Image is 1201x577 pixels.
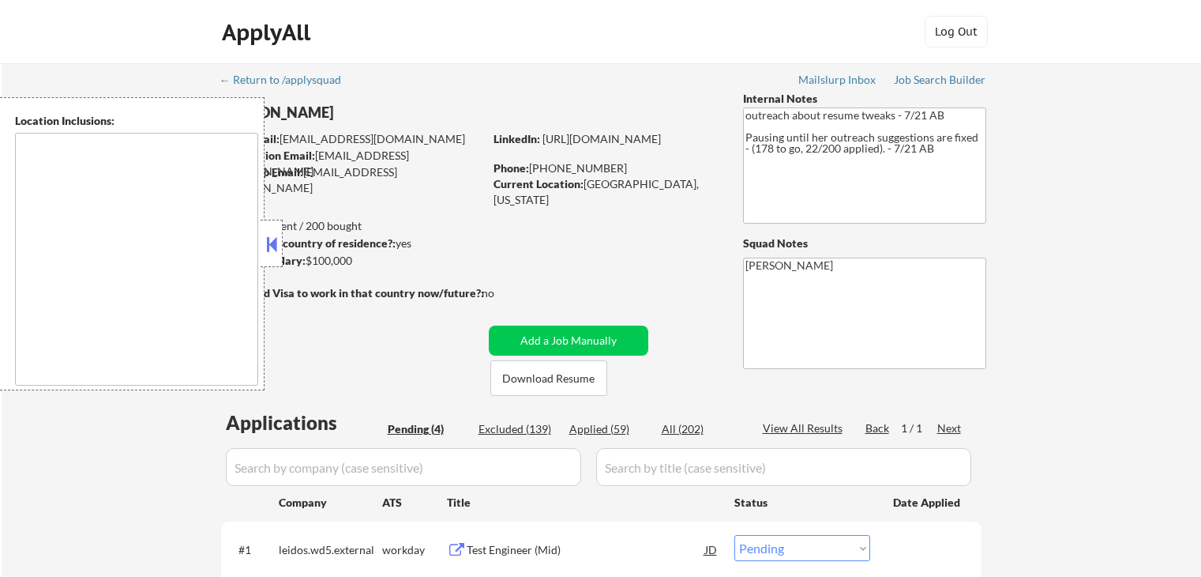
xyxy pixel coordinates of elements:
div: Location Inclusions: [15,113,258,129]
div: $100,000 [220,253,483,269]
strong: Will need Visa to work in that country now/future?: [221,286,484,300]
div: Pending (4) [388,421,467,437]
button: Add a Job Manually [489,326,648,356]
div: [EMAIL_ADDRESS][DOMAIN_NAME] [222,131,483,147]
div: Back [865,420,891,436]
div: 59 sent / 200 bought [220,218,483,234]
div: yes [220,236,479,251]
div: [EMAIL_ADDRESS][DOMAIN_NAME] [221,164,483,195]
div: Applied (59) [569,421,648,437]
div: [PHONE_NUMBER] [494,160,717,176]
strong: LinkedIn: [494,132,540,145]
div: ATS [382,495,447,511]
div: Title [447,495,719,511]
div: Applications [226,413,382,432]
div: Squad Notes [743,236,986,251]
div: leidos.wd5.external [279,542,382,558]
div: 1 / 1 [901,420,937,436]
button: Log Out [925,16,988,47]
button: Download Resume [490,360,607,396]
div: Company [279,495,382,511]
a: ← Return to /applysquad [220,74,356,89]
div: Job Search Builder [894,74,986,85]
div: [PERSON_NAME] [221,103,546,123]
div: View All Results [763,420,847,436]
a: Mailslurp Inbox [798,74,877,89]
div: no [482,285,527,301]
div: Next [937,420,963,436]
div: workday [382,542,447,558]
div: [GEOGRAPHIC_DATA], [US_STATE] [494,176,717,207]
div: #1 [238,542,266,558]
div: Excluded (139) [479,421,557,437]
input: Search by title (case sensitive) [596,448,971,486]
a: Job Search Builder [894,74,986,89]
strong: Phone: [494,161,529,175]
strong: Current Location: [494,177,584,190]
div: ApplyAll [222,19,315,46]
div: ← Return to /applysquad [220,74,356,85]
div: Internal Notes [743,91,986,107]
div: Status [734,488,870,516]
div: Mailslurp Inbox [798,74,877,85]
div: [EMAIL_ADDRESS][DOMAIN_NAME] [222,148,483,179]
div: All (202) [662,421,741,437]
strong: Can work in country of residence?: [220,236,396,250]
div: Date Applied [893,495,963,511]
input: Search by company (case sensitive) [226,448,581,486]
a: [URL][DOMAIN_NAME] [542,132,661,145]
div: Test Engineer (Mid) [467,542,705,558]
div: JD [704,535,719,564]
